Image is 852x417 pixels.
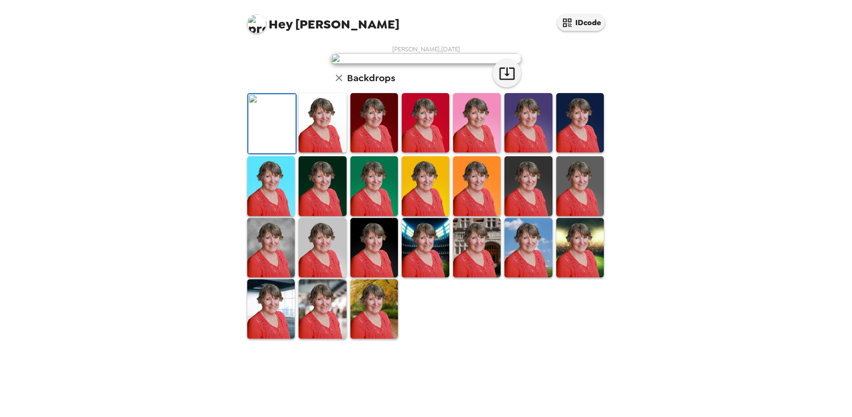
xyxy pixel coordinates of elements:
span: [PERSON_NAME] , [DATE] [392,45,460,53]
h6: Backdrops [347,70,395,85]
img: Original [248,94,296,153]
span: [PERSON_NAME] [247,9,399,31]
img: profile pic [247,14,266,33]
img: user [331,53,521,64]
button: IDcode [557,14,605,31]
span: Hey [269,16,292,33]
